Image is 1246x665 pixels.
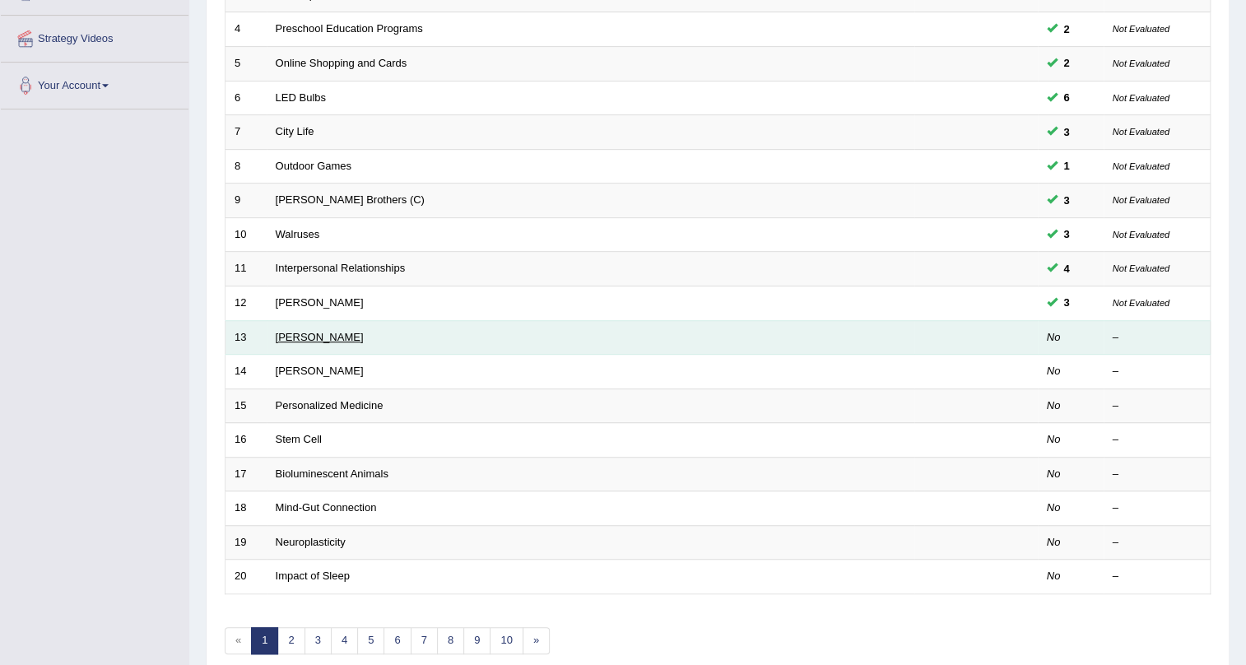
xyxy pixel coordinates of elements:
span: You can still take this question [1058,226,1076,243]
small: Not Evaluated [1113,58,1169,68]
td: 12 [225,286,267,320]
a: [PERSON_NAME] Brothers (C) [276,193,425,206]
span: You can still take this question [1058,260,1076,277]
a: Mind-Gut Connection [276,501,377,514]
a: [PERSON_NAME] [276,296,364,309]
td: 20 [225,560,267,594]
a: [PERSON_NAME] [276,331,364,343]
a: [PERSON_NAME] [276,365,364,377]
div: – [1113,467,1202,482]
em: No [1047,365,1061,377]
small: Not Evaluated [1113,24,1169,34]
a: 7 [411,627,438,654]
td: 10 [225,217,267,252]
div: – [1113,364,1202,379]
a: Stem Cell [276,433,322,445]
span: You can still take this question [1058,294,1076,311]
span: You can still take this question [1058,21,1076,38]
em: No [1047,501,1061,514]
a: Online Shopping and Cards [276,57,407,69]
span: You can still take this question [1058,89,1076,106]
a: 10 [490,627,523,654]
a: Preschool Education Programs [276,22,423,35]
td: 13 [225,320,267,355]
a: City Life [276,125,314,137]
span: You can still take this question [1058,54,1076,72]
td: 18 [225,491,267,526]
em: No [1047,570,1061,582]
a: Neuroplasticity [276,536,346,548]
em: No [1047,433,1061,445]
a: LED Bulbs [276,91,326,104]
div: – [1113,569,1202,584]
a: 9 [463,627,490,654]
span: You can still take this question [1058,157,1076,174]
a: Interpersonal Relationships [276,262,406,274]
a: Strategy Videos [1,16,188,57]
small: Not Evaluated [1113,263,1169,273]
td: 7 [225,115,267,150]
em: No [1047,331,1061,343]
a: Your Account [1,63,188,104]
td: 9 [225,184,267,218]
div: – [1113,330,1202,346]
small: Not Evaluated [1113,195,1169,205]
td: 17 [225,457,267,491]
a: Personalized Medicine [276,399,384,412]
td: 8 [225,149,267,184]
small: Not Evaluated [1113,127,1169,137]
td: 15 [225,388,267,423]
em: No [1047,536,1061,548]
div: – [1113,432,1202,448]
a: Outdoor Games [276,160,352,172]
td: 4 [225,12,267,47]
a: Bioluminescent Animals [276,467,388,480]
td: 6 [225,81,267,115]
div: – [1113,398,1202,414]
span: You can still take this question [1058,192,1076,209]
div: – [1113,535,1202,551]
a: Impact of Sleep [276,570,350,582]
small: Not Evaluated [1113,93,1169,103]
small: Not Evaluated [1113,161,1169,171]
span: You can still take this question [1058,123,1076,141]
a: 3 [305,627,332,654]
small: Not Evaluated [1113,230,1169,239]
a: » [523,627,550,654]
a: 1 [251,627,278,654]
td: 19 [225,525,267,560]
td: 11 [225,252,267,286]
div: – [1113,500,1202,516]
td: 14 [225,355,267,389]
span: « [225,627,252,654]
em: No [1047,399,1061,412]
a: 5 [357,627,384,654]
a: Walruses [276,228,320,240]
small: Not Evaluated [1113,298,1169,308]
a: 4 [331,627,358,654]
td: 16 [225,423,267,458]
a: 6 [384,627,411,654]
em: No [1047,467,1061,480]
a: 2 [277,627,305,654]
td: 5 [225,47,267,81]
a: 8 [437,627,464,654]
